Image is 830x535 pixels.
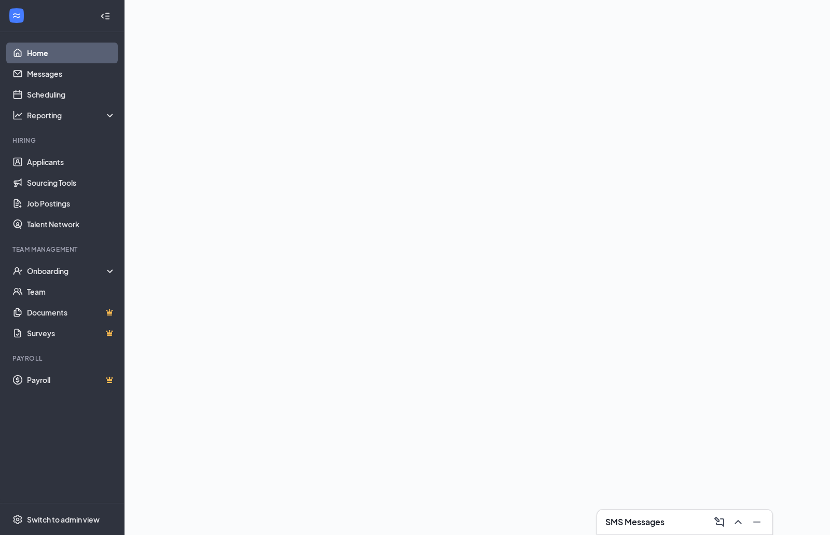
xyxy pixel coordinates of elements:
[12,354,114,363] div: Payroll
[748,514,764,530] button: Minimize
[12,136,114,145] div: Hiring
[27,302,116,323] a: DocumentsCrown
[12,245,114,254] div: Team Management
[27,172,116,193] a: Sourcing Tools
[27,84,116,105] a: Scheduling
[27,281,116,302] a: Team
[27,214,116,235] a: Talent Network
[27,110,116,120] div: Reporting
[27,369,116,390] a: PayrollCrown
[27,152,116,172] a: Applicants
[27,43,116,63] a: Home
[11,10,22,21] svg: WorkstreamLogo
[729,514,745,530] button: ChevronUp
[710,514,727,530] button: ComposeMessage
[605,516,665,528] h3: SMS Messages
[27,514,100,525] div: Switch to admin view
[12,514,23,525] svg: Settings
[751,516,763,528] svg: Minimize
[100,11,110,21] svg: Collapse
[12,110,23,120] svg: Analysis
[732,516,744,528] svg: ChevronUp
[27,63,116,84] a: Messages
[27,323,116,344] a: SurveysCrown
[713,516,726,528] svg: ComposeMessage
[27,266,116,276] div: Onboarding
[27,193,116,214] a: Job Postings
[12,266,23,276] svg: UserCheck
